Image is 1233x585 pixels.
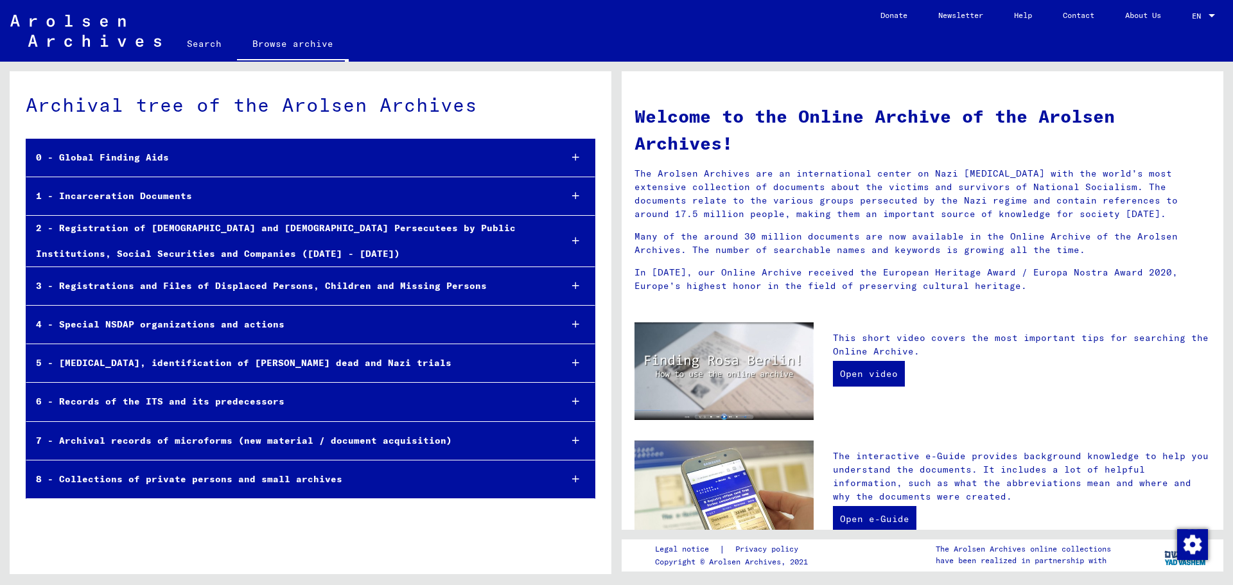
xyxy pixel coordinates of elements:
div: 6 - Records of the ITS and its predecessors [26,389,550,414]
span: EN [1192,12,1206,21]
div: Archival tree of the Arolsen Archives [26,91,595,119]
p: have been realized in partnership with [936,555,1111,566]
p: The Arolsen Archives are an international center on Nazi [MEDICAL_DATA] with the world’s most ext... [634,167,1211,221]
p: The interactive e-Guide provides background knowledge to help you understand the documents. It in... [833,450,1211,503]
h1: Welcome to the Online Archive of the Arolsen Archives! [634,103,1211,157]
a: Open e-Guide [833,506,916,532]
a: Browse archive [237,28,349,62]
a: Legal notice [655,543,719,556]
img: Arolsen_neg.svg [10,15,161,47]
div: 8 - Collections of private persons and small archives [26,467,550,492]
div: 1 - Incarceration Documents [26,184,550,209]
div: 0 - Global Finding Aids [26,145,550,170]
div: 7 - Archival records of microforms (new material / document acquisition) [26,428,550,453]
p: This short video covers the most important tips for searching the Online Archive. [833,331,1211,358]
a: Open video [833,361,905,387]
div: 3 - Registrations and Files of Displaced Persons, Children and Missing Persons [26,274,550,299]
a: Search [171,28,237,59]
p: The Arolsen Archives online collections [936,543,1111,555]
div: 2 - Registration of [DEMOGRAPHIC_DATA] and [DEMOGRAPHIC_DATA] Persecutees by Public Institutions,... [26,216,550,266]
a: Privacy policy [725,543,814,556]
img: Change consent [1177,529,1208,560]
p: Many of the around 30 million documents are now available in the Online Archive of the Arolsen Ar... [634,230,1211,257]
p: Copyright © Arolsen Archives, 2021 [655,556,814,568]
p: In [DATE], our Online Archive received the European Heritage Award / Europa Nostra Award 2020, Eu... [634,266,1211,293]
div: | [655,543,814,556]
div: 5 - [MEDICAL_DATA], identification of [PERSON_NAME] dead and Nazi trials [26,351,550,376]
img: yv_logo.png [1162,539,1210,571]
img: video.jpg [634,322,814,420]
img: eguide.jpg [634,441,814,560]
div: 4 - Special NSDAP organizations and actions [26,312,550,337]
